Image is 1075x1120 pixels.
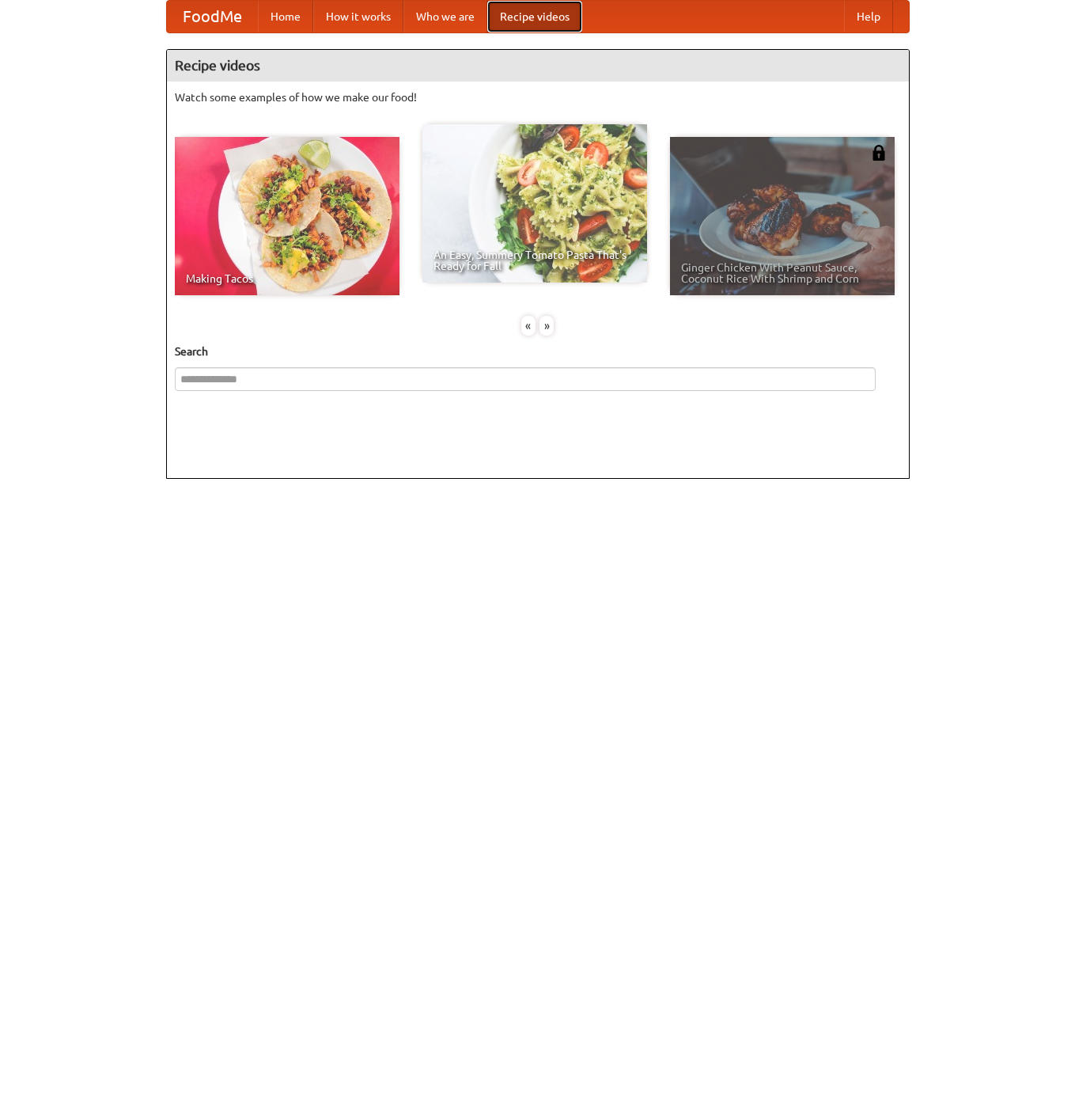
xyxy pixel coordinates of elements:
a: Help [844,1,893,32]
div: » [539,316,554,336]
div: « [521,316,536,336]
a: Home [258,1,313,32]
a: Recipe videos [487,1,582,32]
a: FoodMe [167,1,258,32]
img: 483408.png [871,145,887,161]
a: An Easy, Summery Tomato Pasta That's Ready for Fall [422,124,647,283]
a: How it works [313,1,403,32]
a: Making Tacos [175,137,399,295]
h4: Recipe videos [167,50,909,82]
span: An Easy, Summery Tomato Pasta That's Ready for Fall [433,249,636,271]
p: Watch some examples of how we make our food! [175,89,901,105]
h5: Search [175,344,901,359]
a: Who we are [403,1,487,32]
span: Making Tacos [186,273,388,284]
